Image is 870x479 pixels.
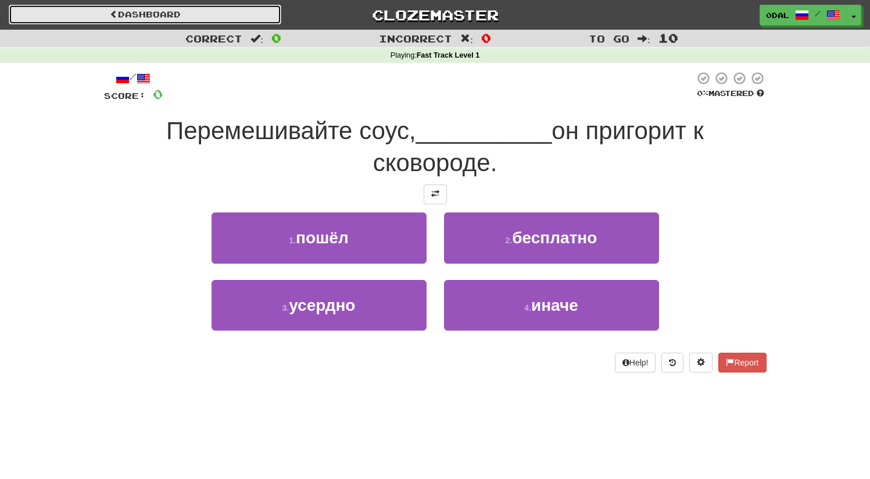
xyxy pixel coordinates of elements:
[697,88,708,98] span: 0 %
[506,236,513,245] small: 2 .
[416,117,552,144] span: __________
[299,5,571,25] a: Clozemaster
[460,34,473,44] span: :
[766,10,789,20] span: 0dal
[271,31,281,45] span: 0
[444,212,659,263] button: 2.бесплатно
[185,33,242,44] span: Correct
[282,303,289,313] small: 3 .
[444,280,659,331] button: 4.иначе
[658,31,678,45] span: 10
[481,31,491,45] span: 0
[589,33,629,44] span: To go
[694,88,767,99] div: Mastered
[424,184,447,204] button: Toggle translation (alt+t)
[718,353,766,372] button: Report
[250,34,263,44] span: :
[166,117,416,144] span: Перемешивайте соус,
[373,117,704,176] span: он пригорит к сковороде.
[417,51,480,59] strong: Fast Track Level 1
[524,303,531,313] small: 4 .
[104,71,163,86] div: /
[296,229,349,247] span: пошёл
[638,34,650,44] span: :
[379,33,452,44] span: Incorrect
[815,9,821,17] span: /
[104,91,146,101] span: Score:
[289,296,355,314] span: усердно
[615,353,656,372] button: Help!
[661,353,683,372] button: Round history (alt+y)
[512,229,597,247] span: бесплатно
[153,87,163,101] span: 0
[212,212,427,263] button: 1.пошёл
[760,5,847,26] a: 0dal /
[212,280,427,331] button: 3.усердно
[9,5,281,24] a: Dashboard
[531,296,578,314] span: иначе
[289,236,296,245] small: 1 .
